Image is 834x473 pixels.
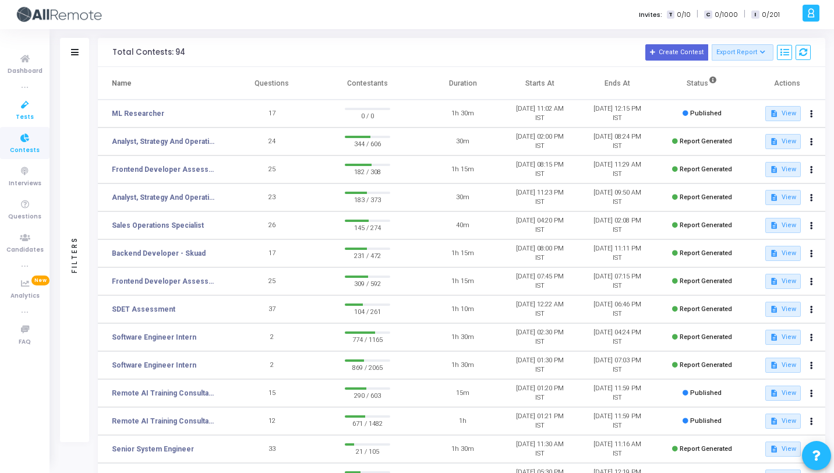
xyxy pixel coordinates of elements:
[579,239,656,267] td: [DATE] 11:11 PM IST
[345,390,390,401] span: 290 / 603
[345,362,390,373] span: 869 / 2065
[579,67,656,100] th: Ends At
[424,379,501,407] td: 15m
[762,10,780,20] span: 0/201
[501,183,579,211] td: [DATE] 11:23 PM IST
[345,166,390,178] span: 182 / 308
[579,295,656,323] td: [DATE] 06:46 PM IST
[770,417,778,425] mat-icon: description
[501,267,579,295] td: [DATE] 07:45 PM IST
[501,211,579,239] td: [DATE] 04:20 PM IST
[748,67,825,100] th: Actions
[234,379,311,407] td: 15
[234,100,311,128] td: 17
[765,246,801,261] button: View
[234,295,311,323] td: 37
[579,435,656,463] td: [DATE] 11:16 AM IST
[770,277,778,285] mat-icon: description
[19,337,31,347] span: FAQ
[765,302,801,317] button: View
[765,414,801,429] button: View
[345,278,390,290] span: 309 / 592
[345,138,390,150] span: 344 / 606
[234,323,311,351] td: 2
[770,333,778,341] mat-icon: description
[112,276,216,287] a: Frontend Developer Assessment
[424,183,501,211] td: 30m
[690,389,722,397] span: Published
[6,245,44,255] span: Candidates
[424,351,501,379] td: 1h 30m
[424,156,501,183] td: 1h 15m
[424,128,501,156] td: 30m
[704,10,712,19] span: C
[697,8,698,20] span: |
[677,10,691,20] span: 0/10
[8,66,43,76] span: Dashboard
[765,218,801,233] button: View
[345,446,390,457] span: 21 / 105
[501,156,579,183] td: [DATE] 08:15 PM IST
[680,445,732,453] span: Report Generated
[112,332,196,343] a: Software Engineer Intern
[424,100,501,128] td: 1h 30m
[579,323,656,351] td: [DATE] 04:24 PM IST
[501,379,579,407] td: [DATE] 01:20 PM IST
[112,416,216,426] a: Remote AI Training Consultant (Coding)
[10,291,40,301] span: Analytics
[770,137,778,146] mat-icon: description
[424,323,501,351] td: 1h 30m
[680,333,732,341] span: Report Generated
[112,360,196,370] a: Software Engineer Intern
[765,274,801,289] button: View
[770,361,778,369] mat-icon: description
[579,156,656,183] td: [DATE] 11:29 AM IST
[234,128,311,156] td: 24
[501,239,579,267] td: [DATE] 08:00 PM IST
[579,351,656,379] td: [DATE] 07:03 PM IST
[98,67,234,100] th: Name
[645,44,708,61] button: Create Contest
[345,250,390,262] span: 231 / 472
[69,190,80,319] div: Filters
[765,358,801,373] button: View
[345,334,390,345] span: 774 / 1165
[765,330,801,345] button: View
[579,379,656,407] td: [DATE] 11:59 PM IST
[424,407,501,435] td: 1h
[744,8,745,20] span: |
[9,179,41,189] span: Interviews
[112,220,204,231] a: Sales Operations Specialist
[501,67,579,100] th: Starts At
[424,211,501,239] td: 40m
[770,165,778,174] mat-icon: description
[310,67,424,100] th: Contestants
[680,249,732,257] span: Report Generated
[112,248,206,259] a: Backend Developer - Skuad
[424,295,501,323] td: 1h 10m
[112,192,216,203] a: Analyst, Strategy And Operational Excellence
[424,239,501,267] td: 1h 15m
[234,351,311,379] td: 2
[579,183,656,211] td: [DATE] 09:50 AM IST
[31,276,50,285] span: New
[234,67,311,100] th: Questions
[751,10,759,19] span: I
[690,110,722,117] span: Published
[112,136,216,147] a: Analyst, Strategy And Operational Excellence
[765,190,801,205] button: View
[501,351,579,379] td: [DATE] 01:30 PM IST
[345,194,390,206] span: 183 / 373
[112,48,185,57] div: Total Contests: 94
[770,193,778,202] mat-icon: description
[234,435,311,463] td: 33
[765,442,801,457] button: View
[501,128,579,156] td: [DATE] 02:00 PM IST
[770,249,778,257] mat-icon: description
[112,304,175,315] a: SDET Assessment
[770,110,778,118] mat-icon: description
[234,156,311,183] td: 25
[579,128,656,156] td: [DATE] 08:24 PM IST
[501,407,579,435] td: [DATE] 01:21 PM IST
[680,193,732,201] span: Report Generated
